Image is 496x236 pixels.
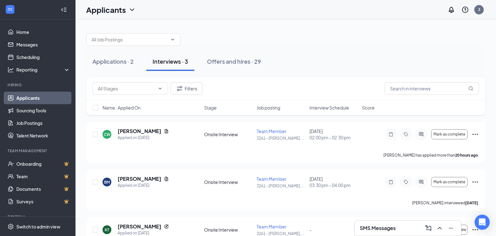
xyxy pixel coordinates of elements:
div: Open Intercom Messenger [475,215,490,230]
svg: Document [164,129,169,134]
h3: SMS Messages [360,225,396,232]
svg: ChevronDown [170,37,175,42]
span: Team Member [257,176,287,182]
svg: Note [387,180,395,185]
button: Minimize [446,223,456,233]
div: [DATE] [309,128,358,141]
div: Applications · 2 [92,57,134,65]
svg: Note [387,132,395,137]
div: Team Management [8,148,69,153]
svg: Tag [402,132,410,137]
span: Stage [204,105,217,111]
span: 03:30 pm - 04:00 pm [309,182,358,188]
button: Mark as complete [431,177,468,187]
div: Interviews · 3 [153,57,188,65]
a: Talent Network [16,129,70,142]
div: Offers and hires · 29 [207,57,261,65]
svg: Analysis [8,67,14,73]
p: 3261 - [PERSON_NAME], ... [257,183,305,189]
svg: ActiveChat [417,132,425,137]
span: Team Member [257,224,287,229]
span: Job posting [257,105,280,111]
div: Hiring [8,82,69,88]
a: DocumentsCrown [16,183,70,195]
p: [PERSON_NAME] has applied more than . [383,153,479,158]
p: [PERSON_NAME] interviewed . [412,200,479,206]
a: Home [16,26,70,38]
span: Team Member [257,128,287,134]
div: Switch to admin view [16,223,60,230]
button: Filter Filters [170,82,203,95]
p: 3261 - [PERSON_NAME], ... [257,136,305,141]
span: Interview Schedule [309,105,349,111]
a: Applicants [16,92,70,104]
svg: Reapply [164,224,169,229]
svg: Notifications [448,6,455,13]
button: ChevronUp [435,223,445,233]
a: OnboardingCrown [16,158,70,170]
input: All Job Postings [92,36,168,43]
svg: Ellipses [471,178,479,186]
div: CW [104,132,110,137]
div: BM [104,180,110,185]
svg: ChevronDown [128,6,136,13]
div: Applied on [DATE] [118,182,169,189]
div: Onsite Interview [204,227,253,233]
h5: [PERSON_NAME] [118,128,161,135]
svg: ActiveChat [417,180,425,185]
b: [DATE] [465,201,478,205]
button: Mark as complete [431,129,468,139]
div: Reporting [16,67,70,73]
div: [DATE] [309,176,358,188]
svg: QuestionInfo [461,6,469,13]
svg: Collapse [61,7,67,13]
svg: Tag [402,180,410,185]
span: Name · Applied On [103,105,141,111]
b: 20 hours ago [455,153,478,158]
h5: [PERSON_NAME] [118,175,161,182]
svg: ChevronUp [436,224,443,232]
h1: Applicants [86,4,126,15]
span: - [309,227,312,233]
svg: Minimize [447,224,455,232]
svg: WorkstreamLogo [7,6,13,13]
a: Sourcing Tools [16,104,70,117]
span: Mark as complete [433,132,465,137]
a: TeamCrown [16,170,70,183]
a: Scheduling [16,51,70,63]
button: ComposeMessage [423,223,433,233]
svg: Filter [176,85,183,92]
a: SurveysCrown [16,195,70,208]
div: Onsite Interview [204,179,253,185]
svg: ComposeMessage [425,224,432,232]
div: 3 [478,7,480,12]
input: All Stages [98,85,155,92]
div: Payroll [8,214,69,219]
svg: Ellipses [471,131,479,138]
div: Onsite Interview [204,131,253,137]
svg: Document [164,176,169,181]
span: Mark as complete [433,180,465,184]
span: 02:00 pm - 02:30 pm [309,134,358,141]
a: Job Postings [16,117,70,129]
div: KT [105,227,109,233]
span: Score [362,105,375,111]
input: Search in interviews [385,82,479,95]
div: Applied on [DATE] [118,135,169,141]
svg: Ellipses [471,226,479,233]
svg: MagnifyingGlass [468,86,473,91]
h5: [PERSON_NAME] [118,223,161,230]
a: Messages [16,38,70,51]
svg: Settings [8,223,14,230]
svg: ChevronDown [158,86,163,91]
